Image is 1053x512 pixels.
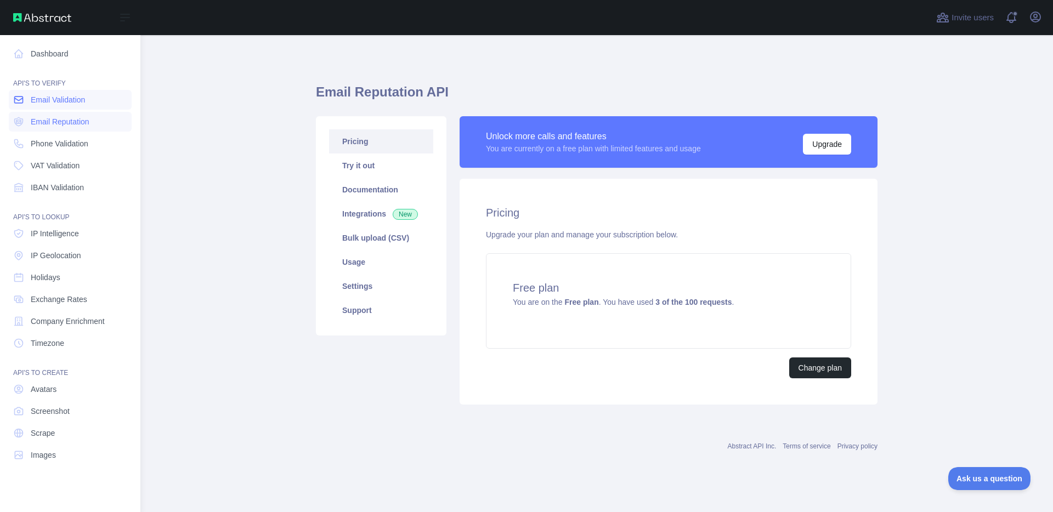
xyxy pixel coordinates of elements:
div: You are currently on a free plan with limited features and usage [486,143,701,154]
strong: Free plan [564,298,598,306]
span: IBAN Validation [31,182,84,193]
span: Holidays [31,272,60,283]
span: Timezone [31,338,64,349]
span: Invite users [952,12,994,24]
a: Integrations New [329,202,433,226]
a: Abstract API Inc. [728,442,777,450]
a: Documentation [329,178,433,202]
span: Avatars [31,384,56,395]
a: Dashboard [9,44,132,64]
span: Email Validation [31,94,85,105]
img: Abstract API [13,13,71,22]
a: Terms of service [783,442,830,450]
span: Screenshot [31,406,70,417]
a: Pricing [329,129,433,153]
a: VAT Validation [9,156,132,175]
div: Unlock more calls and features [486,130,701,143]
a: IP Geolocation [9,246,132,265]
a: Bulk upload (CSV) [329,226,433,250]
a: Timezone [9,333,132,353]
span: New [393,209,418,220]
a: Email Reputation [9,112,132,132]
a: Privacy policy [837,442,877,450]
a: Screenshot [9,401,132,421]
a: Support [329,298,433,322]
div: API'S TO LOOKUP [9,200,132,221]
span: Scrape [31,428,55,439]
a: Settings [329,274,433,298]
span: Company Enrichment [31,316,105,327]
h1: Email Reputation API [316,83,877,110]
div: API'S TO VERIFY [9,66,132,88]
span: Email Reputation [31,116,89,127]
a: Company Enrichment [9,311,132,331]
h4: Free plan [513,280,824,295]
h2: Pricing [486,205,851,220]
a: Scrape [9,423,132,443]
a: Phone Validation [9,134,132,153]
a: Exchange Rates [9,289,132,309]
span: Phone Validation [31,138,88,149]
button: Invite users [934,9,996,26]
span: VAT Validation [31,160,80,171]
a: Avatars [9,379,132,399]
span: IP Intelligence [31,228,79,239]
button: Change plan [789,357,851,378]
a: Usage [329,250,433,274]
span: Exchange Rates [31,294,87,305]
a: Images [9,445,132,465]
div: Upgrade your plan and manage your subscription below. [486,229,851,240]
a: Holidays [9,268,132,287]
div: API'S TO CREATE [9,355,132,377]
span: IP Geolocation [31,250,81,261]
a: IBAN Validation [9,178,132,197]
strong: 3 of the 100 requests [655,298,732,306]
a: Try it out [329,153,433,178]
span: Images [31,450,56,460]
iframe: Toggle Customer Support [948,467,1031,490]
a: Email Validation [9,90,132,110]
button: Upgrade [803,134,851,155]
span: You are on the . You have used . [513,298,734,306]
a: IP Intelligence [9,224,132,243]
